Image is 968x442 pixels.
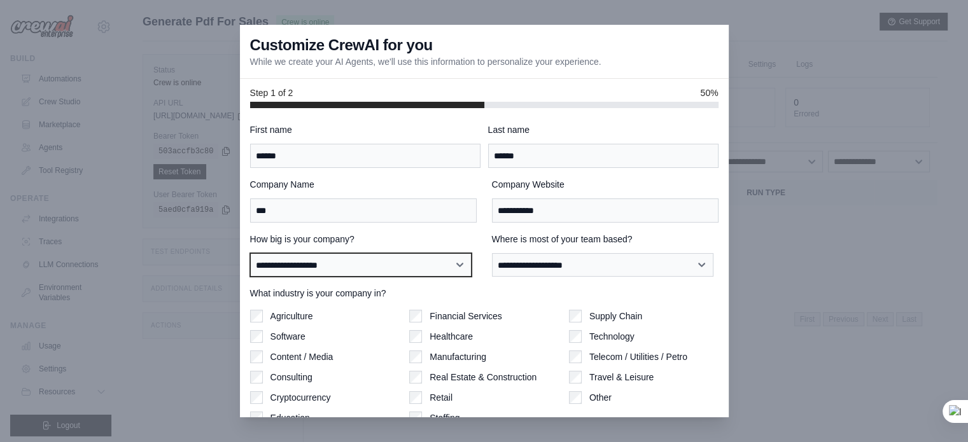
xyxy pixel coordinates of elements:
label: Company Name [250,178,477,191]
label: Travel & Leisure [589,371,654,383]
iframe: Chat Widget [904,381,968,442]
p: While we create your AI Agents, we'll use this information to personalize your experience. [250,55,601,68]
span: 50% [700,86,718,99]
label: Last name [488,123,719,136]
label: Consulting [270,371,312,383]
label: Real Estate & Construction [430,371,537,383]
label: Manufacturing [430,350,486,363]
label: Content / Media [270,350,333,363]
label: First name [250,123,480,136]
label: Technology [589,330,635,343]
label: Staffing [430,411,459,424]
label: Retail [430,391,452,404]
h3: Customize CrewAI for you [250,35,433,55]
label: Education [270,411,310,424]
label: Agriculture [270,310,313,322]
label: Supply Chain [589,310,642,322]
span: Step 1 of 2 [250,86,293,99]
label: Healthcare [430,330,473,343]
label: Company Website [492,178,719,191]
label: Financial Services [430,310,502,322]
label: Where is most of your team based? [492,233,719,245]
label: Telecom / Utilities / Petro [589,350,687,363]
label: How big is your company? [250,233,477,245]
label: Software [270,330,305,343]
label: Cryptocurrency [270,391,331,404]
label: What industry is your company in? [250,287,719,300]
label: Other [589,391,612,404]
